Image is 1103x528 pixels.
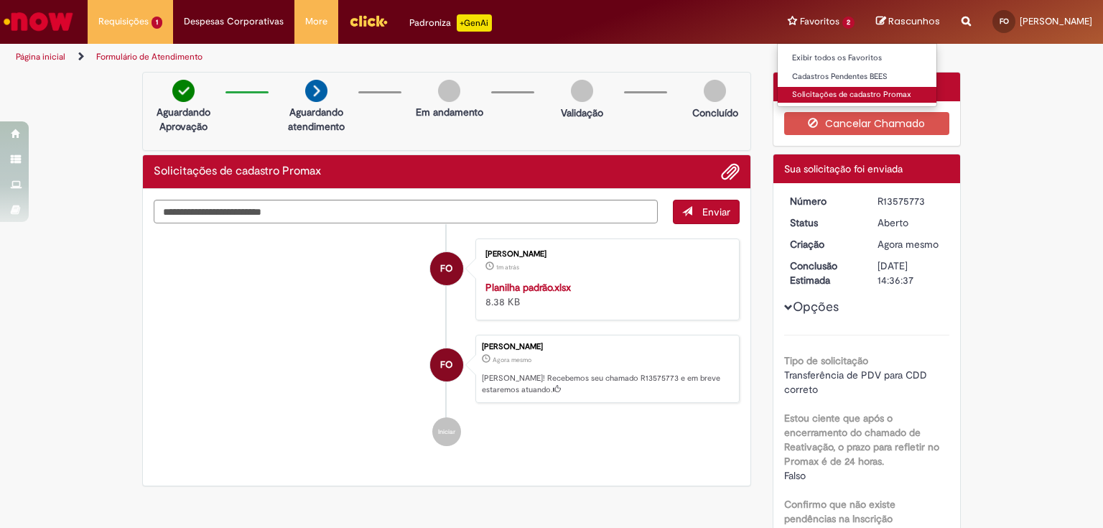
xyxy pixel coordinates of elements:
p: [PERSON_NAME]! Recebemos seu chamado R13575773 e em breve estaremos atuando. [482,373,732,395]
span: Favoritos [800,14,839,29]
span: Rascunhos [888,14,940,28]
div: R13575773 [878,194,944,208]
div: Felipe Camilo De Oliveira [430,252,463,285]
a: Solicitações de cadastro Promax [778,87,936,103]
div: 8.38 KB [485,280,725,309]
div: Padroniza [409,14,492,32]
span: Sua solicitação foi enviada [784,162,903,175]
span: FO [1000,17,1009,26]
img: check-circle-green.png [172,80,195,102]
p: Aguardando atendimento [281,105,351,134]
b: Tipo de solicitação [784,354,868,367]
span: 1 [152,17,162,29]
ul: Histórico de tíquete [154,224,740,461]
div: [DATE] 14:36:37 [878,259,944,287]
a: Exibir todos os Favoritos [778,50,936,66]
a: Página inicial [16,51,65,62]
textarea: Digite sua mensagem aqui... [154,200,658,224]
img: img-circle-grey.png [704,80,726,102]
img: img-circle-grey.png [571,80,593,102]
span: Despesas Corporativas [184,14,284,29]
img: img-circle-grey.png [438,80,460,102]
img: click_logo_yellow_360x200.png [349,10,388,32]
img: arrow-next.png [305,80,327,102]
span: Falso [784,469,806,482]
dt: Número [779,194,867,208]
h2: Solicitações de cadastro Promax Histórico de tíquete [154,165,321,178]
img: ServiceNow [1,7,75,36]
div: 29/09/2025 10:36:27 [878,237,944,251]
div: Aberto [878,216,944,230]
ul: Trilhas de página [11,44,725,70]
span: FO [440,251,452,286]
div: Opções do Chamado [773,73,961,101]
dt: Conclusão Estimada [779,259,867,287]
span: [PERSON_NAME] [1020,15,1092,27]
dt: Criação [779,237,867,251]
p: Validação [561,106,603,120]
p: Concluído [692,106,738,120]
p: Em andamento [416,105,483,119]
span: Agora mesmo [878,238,939,251]
button: Enviar [673,200,740,224]
li: Felipe Camilo De Oliveira [154,335,740,404]
time: 29/09/2025 10:36:01 [496,263,519,272]
a: Formulário de Atendimento [96,51,203,62]
div: Felipe Camilo De Oliveira [430,348,463,381]
span: 1m atrás [496,263,519,272]
a: Cadastros Pendentes BEES [778,69,936,85]
time: 29/09/2025 10:36:27 [493,356,531,364]
dt: Status [779,216,867,230]
span: Transferência de PDV para CDD correto [784,369,930,396]
span: More [305,14,327,29]
button: Cancelar Chamado [784,112,950,135]
a: Rascunhos [876,15,940,29]
p: +GenAi [457,14,492,32]
span: Requisições [98,14,149,29]
span: Agora mesmo [493,356,531,364]
span: FO [440,348,452,382]
p: Aguardando Aprovação [149,105,218,134]
span: Enviar [702,205,730,218]
div: [PERSON_NAME] [482,343,732,351]
button: Adicionar anexos [721,162,740,181]
ul: Favoritos [777,43,937,107]
div: [PERSON_NAME] [485,250,725,259]
a: Planilha padrão.xlsx [485,281,571,294]
time: 29/09/2025 10:36:27 [878,238,939,251]
span: 2 [842,17,855,29]
b: Estou ciente que após o encerramento do chamado de Reativação, o prazo para refletir no Promax é ... [784,412,939,468]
